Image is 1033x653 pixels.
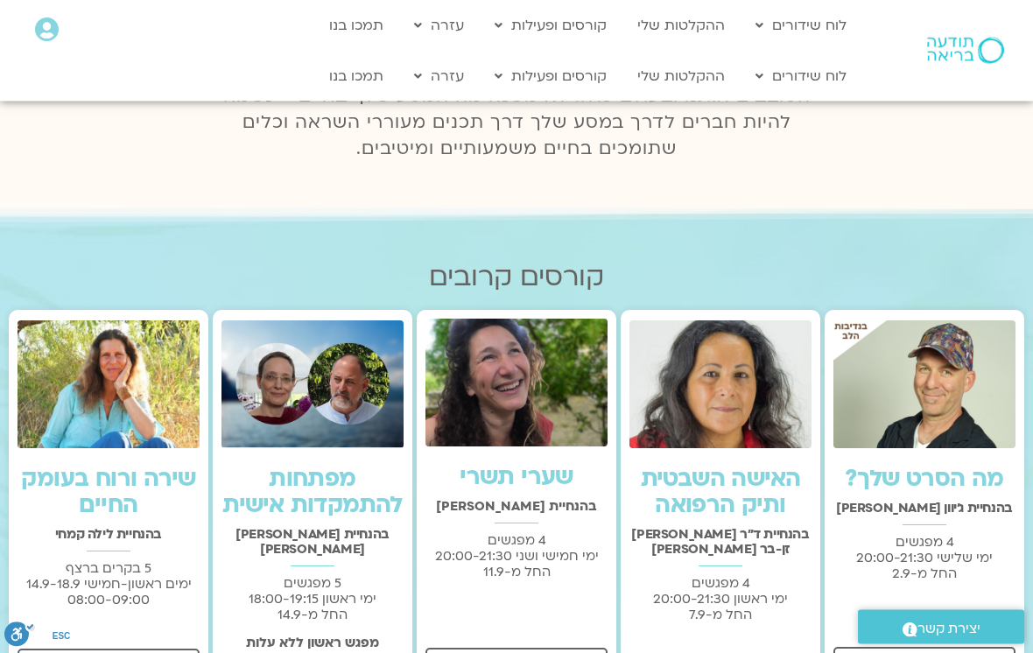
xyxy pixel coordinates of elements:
[845,464,1004,495] a: מה הסרט שלך?
[629,60,734,93] a: ההקלטות שלי
[460,462,573,494] a: שערי תשרי
[405,9,473,42] a: עזרה
[917,617,980,641] span: יצירת קשר
[18,561,200,608] p: 5 בקרים ברצף ימים ראשון-חמישי 14.9-18.9
[320,9,392,42] a: תמכו בנו
[425,500,608,515] h2: בהנחיית [PERSON_NAME]
[21,464,195,522] a: שירה ורוח בעומק החיים
[9,263,1024,293] h2: קורסים קרובים
[892,565,957,583] span: החל מ-2.9
[927,38,1004,64] img: תודעה בריאה
[221,528,404,558] h2: בהנחיית [PERSON_NAME] [PERSON_NAME]
[221,576,404,623] p: 5 מפגשים ימי ראשון 18:00-19:15
[858,610,1024,644] a: יצירת קשר
[689,607,752,624] span: החל מ-7.9
[833,535,1015,582] p: 4 מפגשים ימי שלישי 20:00-21:30
[425,533,608,580] p: 4 מפגשים ימי חמישי ושני 20:00-21:30 החל מ-11.9
[641,464,801,522] a: האישה השבטית ותיק הרפואה
[486,9,615,42] a: קורסים ופעילות
[18,528,200,543] h2: בהנחיית לילה קמחי
[629,9,734,42] a: ההקלטות שלי
[747,60,855,93] a: לוח שידורים
[629,576,812,623] p: 4 מפגשים ימי ראשון 20:00-21:30
[222,464,403,522] a: מפתחות להתמקדות אישית
[67,592,150,609] span: 08:00-09:00
[320,60,392,93] a: תמכו בנו
[833,502,1015,516] h2: בהנחיית ג'יוון [PERSON_NAME]
[203,58,830,163] p: דרך עבודה פנימית אנו מחזקים את היכולת שלנו ליצור שינוי בחיינו, בחיי הסובבים אותנו ובעולם כולו. לא...
[747,9,855,42] a: לוח שידורים
[629,528,812,558] h2: בהנחיית ד"ר [PERSON_NAME] זן-בר [PERSON_NAME]
[278,607,348,624] span: החל מ-14.9
[405,60,473,93] a: עזרה
[246,635,379,652] strong: מפגש ראשון ללא עלות
[486,60,615,93] a: קורסים ופעילות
